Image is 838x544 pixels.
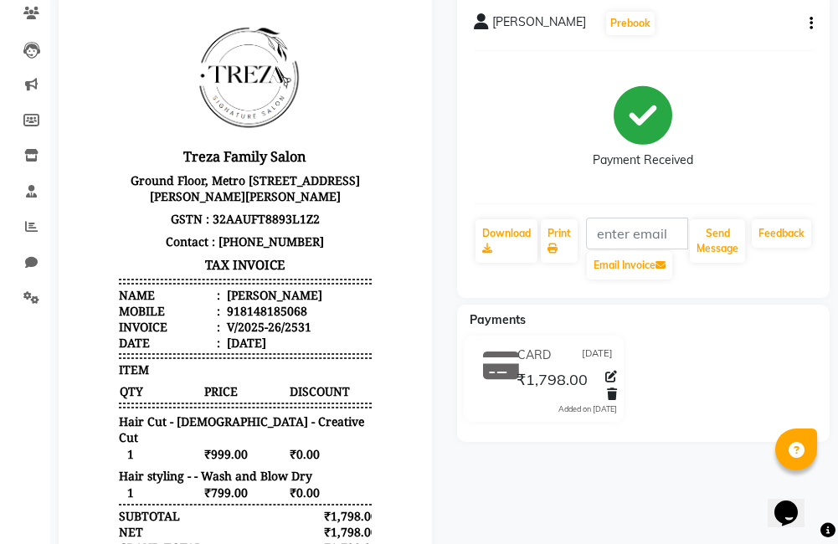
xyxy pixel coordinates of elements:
[517,346,551,364] span: CARD
[44,403,296,435] span: Hair Cut - [DEMOGRAPHIC_DATA] - Creative Cut
[213,474,296,491] span: ₹0.00
[44,134,296,159] h3: Treza Family Salon
[141,309,145,325] span: :
[44,243,296,266] h3: TAX INVOICE
[128,474,211,491] span: ₹799.00
[541,219,578,263] a: Print
[768,477,821,527] iframe: chat widget
[148,325,191,341] div: [DATE]
[213,435,296,453] span: ₹0.00
[44,458,237,474] span: Hair styling - - Wash and Blow Dry
[517,370,588,393] span: ₹1,798.00
[44,277,145,293] div: Name
[606,12,655,35] button: Prebook
[582,346,613,364] span: [DATE]
[141,293,145,309] span: :
[492,13,586,37] span: [PERSON_NAME]
[44,498,105,514] div: SUBTOTAL
[44,293,145,309] div: Mobile
[476,219,537,263] a: Download
[141,325,145,341] span: :
[44,435,126,453] span: 1
[249,498,296,514] div: ₹1,798.00
[44,325,145,341] div: Date
[148,277,247,293] div: [PERSON_NAME]
[249,514,296,530] div: ₹1,798.00
[213,372,296,390] span: DISCOUNT
[128,372,211,390] span: PRICE
[44,352,74,367] span: ITEM
[44,514,68,530] div: NET
[593,151,693,169] div: Payment Received
[44,474,126,491] span: 1
[690,219,745,263] button: Send Message
[128,435,211,453] span: ₹999.00
[148,293,232,309] div: 918148185068
[752,219,811,248] a: Feedback
[141,277,145,293] span: :
[44,309,145,325] div: Invoice
[470,312,526,327] span: Payments
[44,159,296,198] p: Ground Floor, Metro [STREET_ADDRESS][PERSON_NAME][PERSON_NAME]
[44,372,126,390] span: QTY
[586,218,689,249] input: enter email
[44,198,296,220] p: GSTN : 32AAUFT8893L1Z2
[558,403,617,415] div: Added on [DATE]
[148,309,236,325] div: V/2025-26/2531
[44,220,296,243] p: Contact : [PHONE_NUMBER]
[587,251,672,280] button: Email Invoice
